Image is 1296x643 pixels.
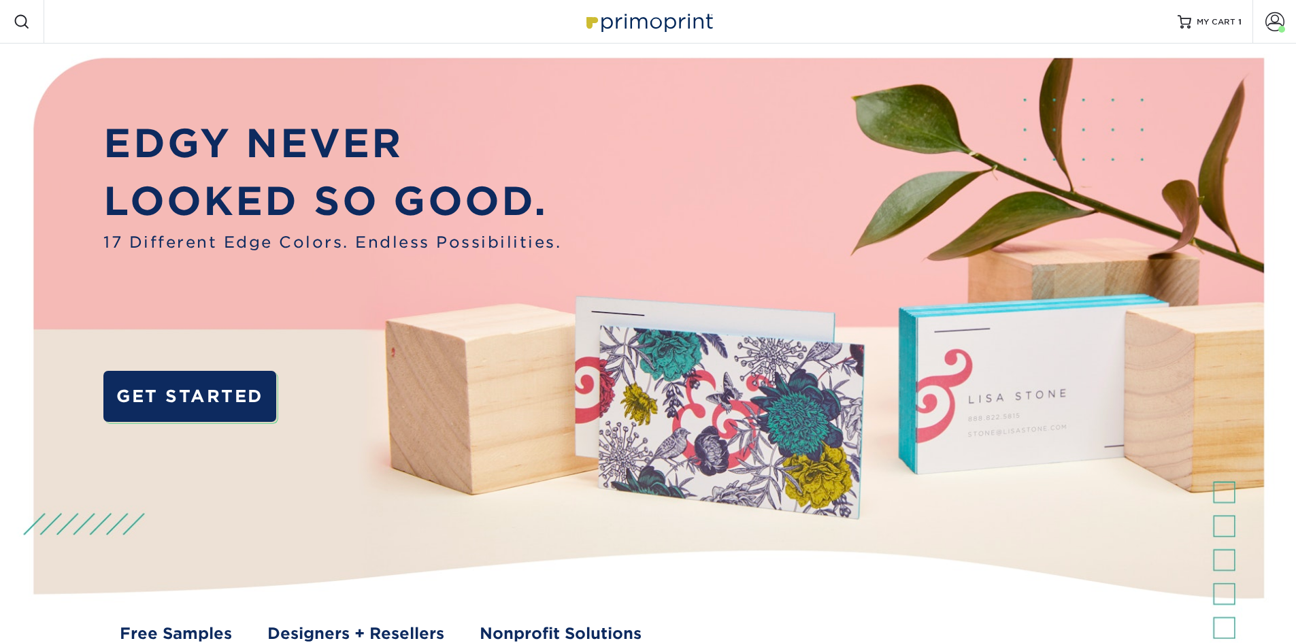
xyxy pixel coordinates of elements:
span: MY CART [1197,16,1235,28]
a: GET STARTED [103,371,276,422]
span: 17 Different Edge Colors. Endless Possibilities. [103,231,561,254]
span: 1 [1238,17,1242,27]
p: LOOKED SO GOOD. [103,172,561,231]
img: Primoprint [580,7,716,36]
p: EDGY NEVER [103,114,561,173]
